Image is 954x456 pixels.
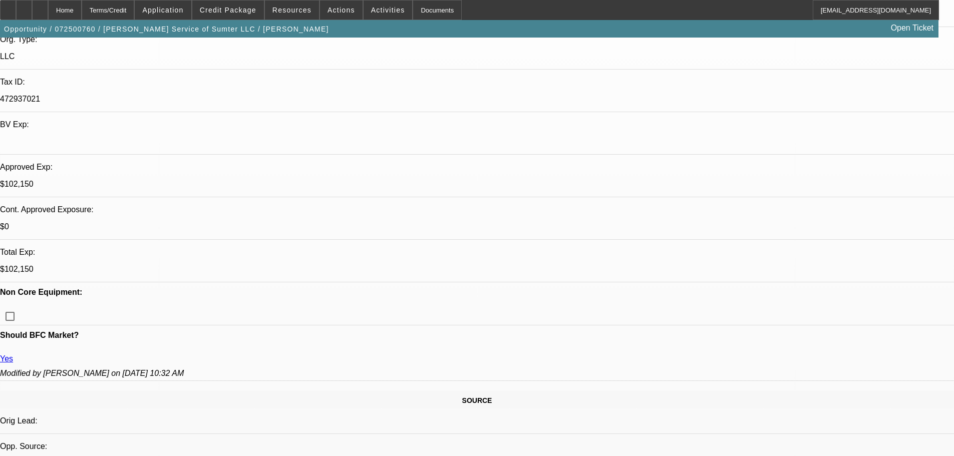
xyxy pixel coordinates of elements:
button: Credit Package [192,1,264,20]
button: Activities [364,1,413,20]
button: Resources [265,1,319,20]
span: Credit Package [200,6,256,14]
span: Opportunity / 072500760 / [PERSON_NAME] Service of Sumter LLC / [PERSON_NAME] [4,25,329,33]
span: Actions [328,6,355,14]
span: SOURCE [462,396,492,404]
span: Activities [371,6,405,14]
button: Application [135,1,191,20]
a: Open Ticket [887,20,937,37]
button: Actions [320,1,363,20]
span: Resources [272,6,311,14]
span: Application [142,6,183,14]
